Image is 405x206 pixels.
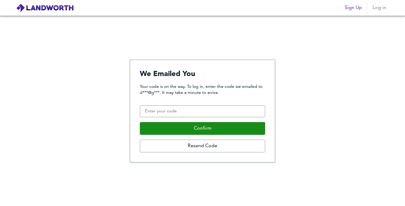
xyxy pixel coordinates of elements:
button: Log in [370,2,389,14]
button: Sign Up [342,2,364,14]
button: Confirm [140,122,265,135]
span: Log in [372,4,387,12]
span: Sign Up [345,4,362,12]
h4: We Emailed You [140,70,265,79]
button: Resend Code [140,140,265,152]
p: Your code is on the way. To log in, enter the code we emailed to d***@g***. It may take a minute ... [140,84,265,96]
img: logo [16,3,74,12]
input: Enter your code [140,105,265,118]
